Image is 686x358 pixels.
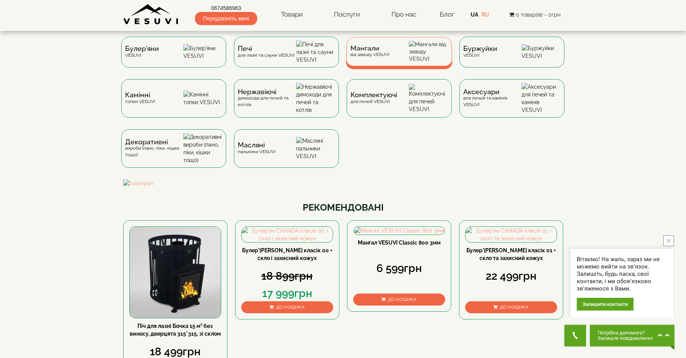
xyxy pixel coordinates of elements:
a: Послуги [326,6,368,24]
span: Булер'яни [125,46,159,52]
img: Завод VESUVI [123,4,179,25]
a: Декоративнівироби (пано, піки, кішки тощо) Декоративні вироби (пано, піки, кішки тощо) [117,129,230,179]
div: для печей та камінів VESUVI [463,89,522,108]
img: Мангали від заводу VESUVI [409,41,448,62]
div: 6 599грн [353,261,445,276]
img: Аксесуари для печей та камінів VESUVI [522,83,561,114]
div: пальники VESUVI [238,142,276,155]
a: Каміннітопки VESUVI Камінні топки VESUVI [117,79,230,129]
a: Масляніпальники VESUVI Масляні пальники VESUVI [230,129,343,179]
div: для печей VESUVI [351,92,397,105]
a: 0674586963 [195,4,257,12]
img: Масляні пальники VESUVI [296,137,335,160]
span: До кошика [388,297,417,302]
a: Блог [440,10,454,18]
div: топки VESUVI [125,92,155,105]
a: БуржуйкиVESUVI Буржуйки VESUVI [456,37,568,79]
div: для лазні та сауни VESUVI [238,46,295,58]
a: Про нас [384,6,424,24]
span: До кошика [276,304,305,310]
div: 18 899грн [241,268,333,284]
img: Камінні топки VESUVI [183,91,222,106]
a: UA [471,12,478,18]
button: До кошика [241,301,333,313]
span: Комплектуючі [351,92,397,98]
div: VESUVI [125,46,159,58]
img: Булер'ян CANADA класік 00 + скло і захисний кожух [242,227,333,242]
span: Потрібна допомога? [598,330,654,336]
a: Нержавіючідимоходи для печей та котлів Нержавіючі димоходи для печей та котлів [230,79,343,129]
a: Комплектуючідля печей VESUVI Комплектуючі для печей VESUVI [343,79,456,129]
img: Печі для лазні та сауни VESUVI [296,41,335,64]
span: Нержавіючі [238,89,296,95]
a: Аксесуаридля печей та камінів VESUVI Аксесуари для печей та камінів VESUVI [456,79,568,129]
a: Булер'яниVESUVI Булер'яни VESUVI [117,37,230,79]
button: До кошика [465,301,557,313]
img: Буржуйки VESUVI [522,44,561,60]
a: Піч для лазні Бочка 15 м³ без виносу, дверцята 315*315, зі склом [130,323,221,337]
a: Мангал VESUVI Classic 800 3мм [358,240,440,246]
img: buleriyan [123,179,563,187]
div: 17 999грн [241,286,333,301]
div: 22 499грн [465,268,557,284]
img: Декоративні вироби (пано, піки, кішки тощо) [183,133,222,164]
div: Вітаємо! На жаль, зараз ми не можемо вийти на зв'язок. Залишіть, будь ласка, свої контакти, і ми ... [577,256,667,292]
span: Передзвоніть мені [195,12,257,25]
span: Аксесуари [463,89,522,95]
a: Булер'[PERSON_NAME] класік 01 + скло та захисний кожух [466,247,556,261]
img: Піч для лазні Бочка 15 м³ без виносу, дверцята 315*315, зі склом [130,227,221,318]
span: Камінні [125,92,155,98]
span: До кошика [500,304,528,310]
img: Мангал VESUVI Classic 800 3мм [354,227,444,235]
button: close button [663,235,674,246]
a: Булер'[PERSON_NAME] класік 00 + скло і захисний кожух [242,247,332,261]
img: Булер'ян CANADA класік 01 + скло та захисний кожух [466,227,557,242]
span: Печі [238,46,295,52]
span: Буржуйки [463,46,497,52]
span: 0 товар(ів) - 0грн [516,12,561,18]
div: димоходи для печей та котлів [238,89,296,108]
button: Get Call button [564,325,586,346]
div: від заводу VESUVI [350,46,389,57]
button: До кошика [353,294,445,306]
img: Нержавіючі димоходи для печей та котлів [296,83,335,114]
span: Масляні [238,142,276,148]
span: Залиште повідомлення [598,336,654,341]
div: VESUVI [463,46,497,58]
div: Залишити контакти [577,298,633,311]
a: Мангаливід заводу VESUVI Мангали від заводу VESUVI [343,37,456,79]
a: RU [481,12,489,18]
span: Мангали [350,46,390,51]
button: 0 товар(ів) - 0грн [507,10,563,19]
a: Товари [273,6,310,24]
a: Печідля лазні та сауни VESUVI Печі для лазні та сауни VESUVI [230,37,343,79]
img: Булер'яни VESUVI [183,44,222,60]
img: Комплектуючі для печей VESUVI [409,84,448,113]
span: Декоративні [125,139,183,145]
div: вироби (пано, піки, кішки тощо) [125,139,183,158]
button: Chat button [590,325,674,346]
